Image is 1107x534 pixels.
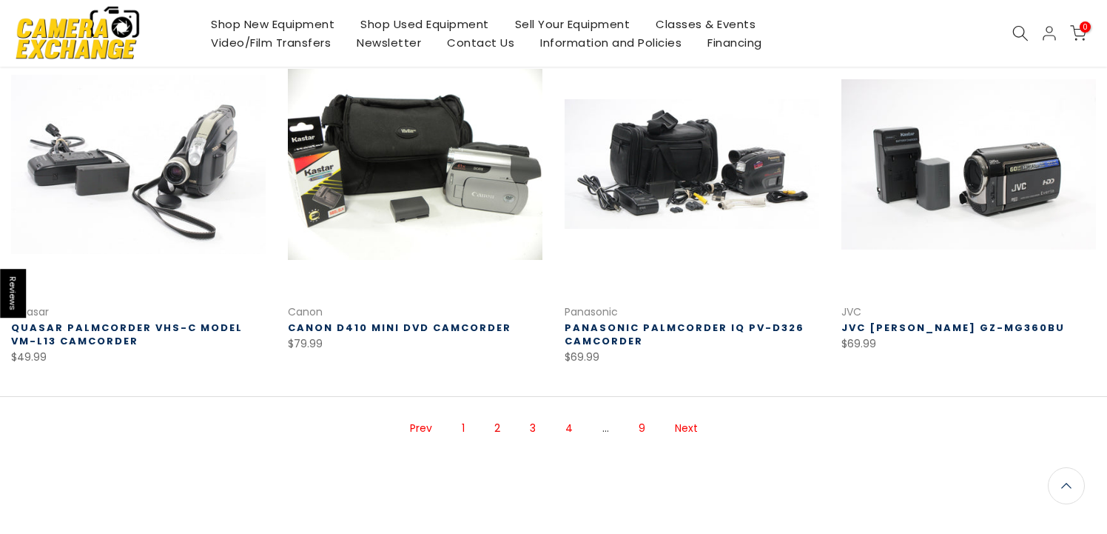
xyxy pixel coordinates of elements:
a: JVC [PERSON_NAME] GZ-MG360BU [841,321,1065,335]
a: Quasar Palmcorder VHS-C Model VM-L13 Camcorder [11,321,243,348]
div: $79.99 [288,335,542,353]
a: Shop New Equipment [198,15,348,33]
a: 0 [1070,25,1086,41]
a: Canon D410 Mini DVD Camcorder [288,321,511,335]
a: Financing [695,33,775,52]
span: Page 2 [487,415,508,441]
span: 0 [1080,21,1091,33]
a: Page 1 [454,415,472,441]
a: Panasonic [565,304,618,319]
a: Information and Policies [528,33,695,52]
a: Video/Film Transfers [198,33,344,52]
a: Shop Used Equipment [348,15,502,33]
a: Page 9 [631,415,653,441]
a: JVC [841,304,861,319]
a: Canon [288,304,323,319]
a: Classes & Events [643,15,769,33]
a: Page 3 [522,415,543,441]
div: $69.99 [565,348,819,367]
a: Sell Your Equipment [502,15,643,33]
a: Page 4 [558,415,580,441]
div: $49.99 [11,348,266,367]
a: Newsletter [344,33,434,52]
span: … [595,415,616,441]
a: Prev [403,415,440,441]
div: $69.99 [841,335,1096,353]
a: Next [667,415,705,441]
a: Contact Us [434,33,528,52]
a: Back to the top [1048,467,1085,504]
a: Panasonic Palmcorder IQ PV-D326 Camcorder [565,321,804,348]
a: Quasar [11,304,49,319]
